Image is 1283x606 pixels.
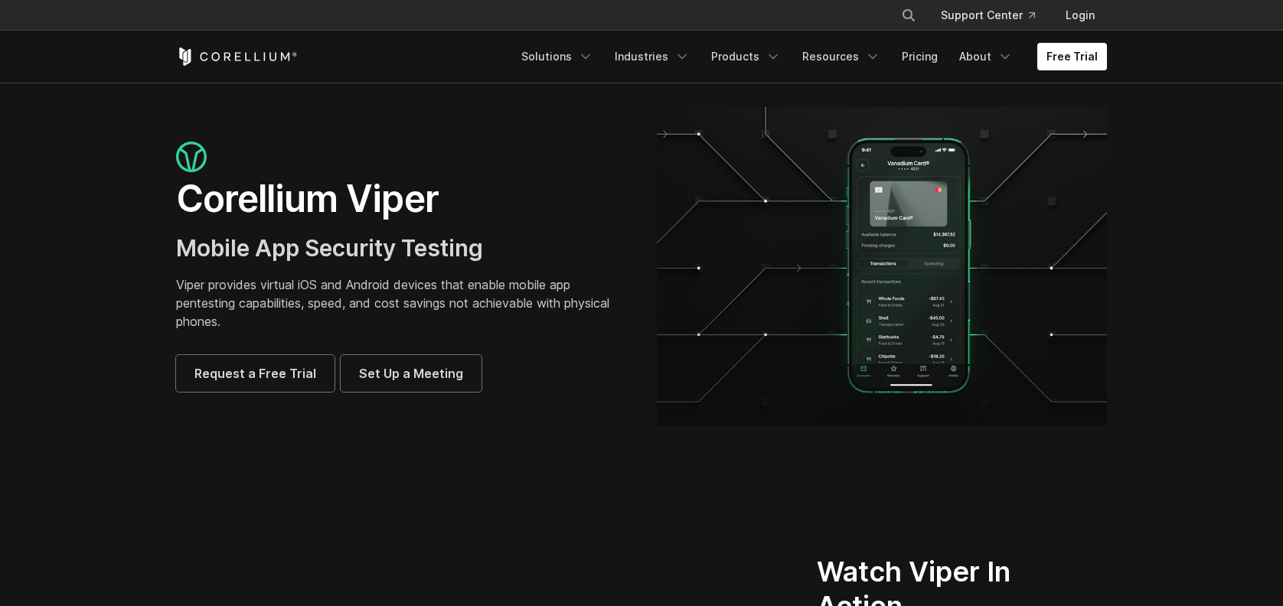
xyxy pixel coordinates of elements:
div: Navigation Menu [512,43,1107,70]
a: About [950,43,1022,70]
a: Pricing [893,43,947,70]
a: Solutions [512,43,602,70]
a: Set Up a Meeting [341,355,482,392]
a: Products [702,43,790,70]
img: viper_icon_large [176,142,207,173]
span: Set Up a Meeting [359,364,463,383]
a: Request a Free Trial [176,355,335,392]
a: Industries [606,43,699,70]
a: Corellium Home [176,47,298,66]
a: Support Center [929,2,1047,29]
img: viper_hero [657,107,1107,426]
span: Request a Free Trial [194,364,316,383]
a: Free Trial [1037,43,1107,70]
button: Search [895,2,922,29]
a: Resources [793,43,890,70]
div: Navigation Menu [883,2,1107,29]
h1: Corellium Viper [176,176,626,222]
span: Mobile App Security Testing [176,234,483,262]
p: Viper provides virtual iOS and Android devices that enable mobile app pentesting capabilities, sp... [176,275,626,331]
a: Login [1053,2,1107,29]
